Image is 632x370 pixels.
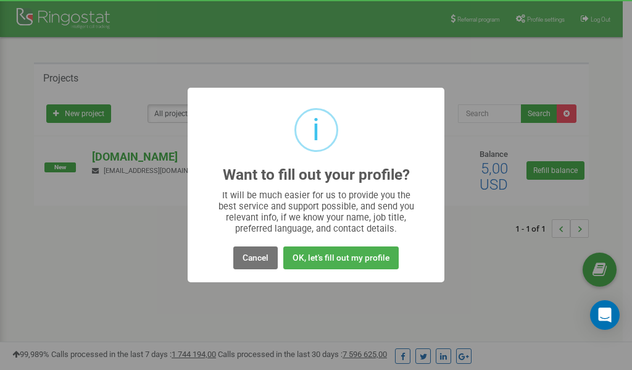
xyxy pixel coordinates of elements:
[283,246,399,269] button: OK, let's fill out my profile
[312,110,320,150] div: i
[233,246,278,269] button: Cancel
[212,190,420,234] div: It will be much easier for us to provide you the best service and support possible, and send you ...
[223,167,410,183] h2: Want to fill out your profile?
[590,300,620,330] div: Open Intercom Messenger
